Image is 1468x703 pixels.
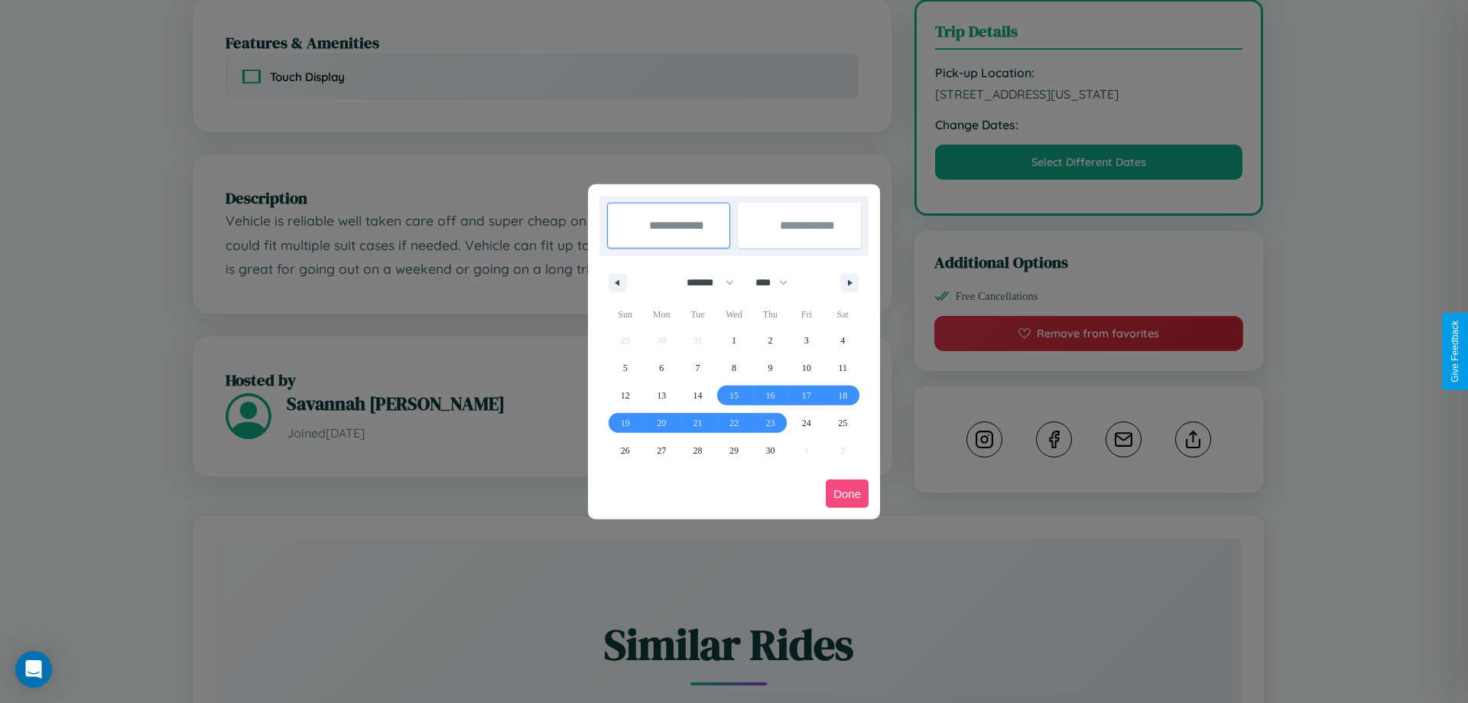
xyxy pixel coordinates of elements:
[802,409,811,437] span: 24
[680,409,716,437] button: 21
[693,382,703,409] span: 14
[788,354,824,382] button: 10
[657,382,666,409] span: 13
[752,382,788,409] button: 16
[825,354,861,382] button: 11
[643,409,679,437] button: 20
[716,354,752,382] button: 8
[804,327,809,354] span: 3
[825,327,861,354] button: 4
[643,302,679,327] span: Mon
[696,354,700,382] span: 7
[788,302,824,327] span: Fri
[680,382,716,409] button: 14
[752,327,788,354] button: 2
[802,354,811,382] span: 10
[657,437,666,464] span: 27
[729,409,739,437] span: 22
[607,409,643,437] button: 19
[657,409,666,437] span: 20
[643,354,679,382] button: 6
[752,437,788,464] button: 30
[765,382,775,409] span: 16
[768,354,772,382] span: 9
[729,382,739,409] span: 15
[752,302,788,327] span: Thu
[826,480,869,508] button: Done
[840,327,845,354] span: 4
[765,409,775,437] span: 23
[838,354,847,382] span: 11
[607,302,643,327] span: Sun
[607,382,643,409] button: 12
[716,437,752,464] button: 29
[802,382,811,409] span: 17
[752,409,788,437] button: 23
[621,437,630,464] span: 26
[621,382,630,409] span: 12
[788,327,824,354] button: 3
[716,382,752,409] button: 15
[825,302,861,327] span: Sat
[680,302,716,327] span: Tue
[680,354,716,382] button: 7
[1450,321,1460,382] div: Give Feedback
[729,437,739,464] span: 29
[607,437,643,464] button: 26
[825,409,861,437] button: 25
[680,437,716,464] button: 28
[716,302,752,327] span: Wed
[693,437,703,464] span: 28
[768,327,772,354] span: 2
[732,354,736,382] span: 8
[838,382,847,409] span: 18
[643,382,679,409] button: 13
[788,409,824,437] button: 24
[716,327,752,354] button: 1
[838,409,847,437] span: 25
[623,354,628,382] span: 5
[716,409,752,437] button: 22
[643,437,679,464] button: 27
[732,327,736,354] span: 1
[659,354,664,382] span: 6
[693,409,703,437] span: 21
[15,651,52,688] div: Open Intercom Messenger
[765,437,775,464] span: 30
[825,382,861,409] button: 18
[621,409,630,437] span: 19
[752,354,788,382] button: 9
[788,382,824,409] button: 17
[607,354,643,382] button: 5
